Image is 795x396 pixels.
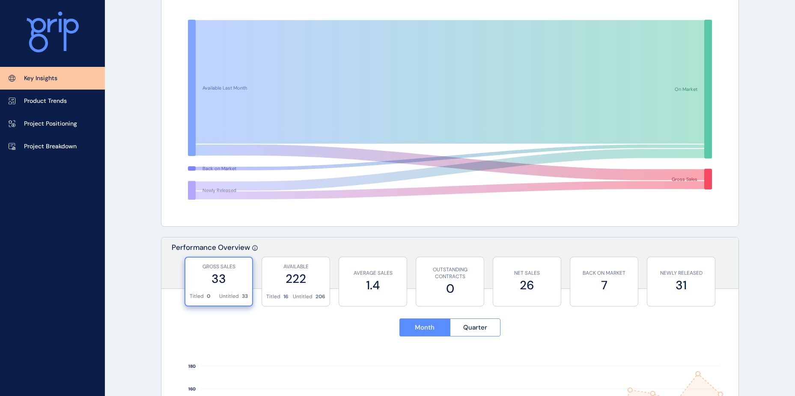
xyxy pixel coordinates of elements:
[172,243,250,288] p: Performance Overview
[190,293,204,300] p: Titled
[266,293,280,300] p: Titled
[24,120,77,128] p: Project Positioning
[207,293,210,300] p: 0
[24,142,77,151] p: Project Breakdown
[575,270,634,277] p: BACK ON MARKET
[266,263,325,270] p: AVAILABLE
[343,277,402,294] label: 1.4
[420,280,479,297] label: 0
[497,270,557,277] p: NET SALES
[24,97,67,105] p: Product Trends
[188,363,196,369] text: 180
[266,270,325,287] label: 222
[575,277,634,294] label: 7
[415,323,435,332] span: Month
[399,318,450,336] button: Month
[497,277,557,294] label: 26
[24,74,57,83] p: Key Insights
[190,270,248,287] label: 33
[652,277,711,294] label: 31
[219,293,239,300] p: Untitled
[188,386,196,392] text: 160
[242,293,248,300] p: 33
[652,270,711,277] p: NEWLY RELEASED
[463,323,487,332] span: Quarter
[450,318,501,336] button: Quarter
[316,293,325,300] p: 206
[190,263,248,270] p: GROSS SALES
[283,293,289,300] p: 16
[293,293,313,300] p: Untitled
[420,266,479,281] p: OUTSTANDING CONTRACTS
[343,270,402,277] p: AVERAGE SALES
